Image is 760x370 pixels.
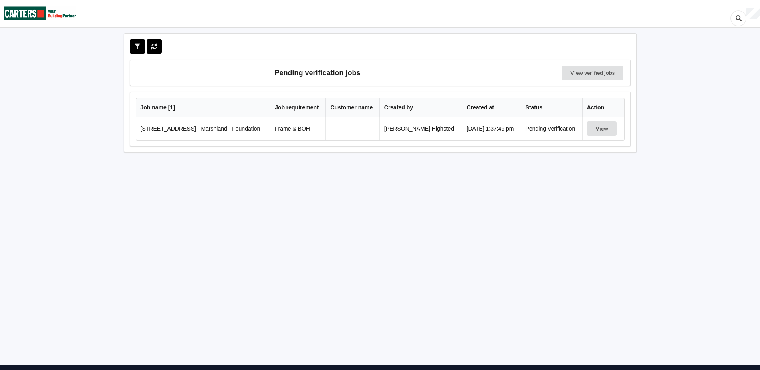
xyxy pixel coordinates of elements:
[270,98,325,117] th: Job requirement
[562,66,623,80] a: View verified jobs
[587,121,617,136] button: View
[4,0,76,26] img: Carters
[270,117,325,140] td: Frame & BOH
[325,98,379,117] th: Customer name
[136,117,270,140] td: [STREET_ADDRESS] - Marshland - Foundation
[379,98,462,117] th: Created by
[521,98,582,117] th: Status
[462,98,521,117] th: Created at
[379,117,462,140] td: [PERSON_NAME] Highsted
[462,117,521,140] td: [DATE] 1:37:49 pm
[746,8,760,20] div: User Profile
[136,66,500,80] h3: Pending verification jobs
[587,125,618,132] a: View
[136,98,270,117] th: Job name [ 1 ]
[582,98,624,117] th: Action
[521,117,582,140] td: Pending Verification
